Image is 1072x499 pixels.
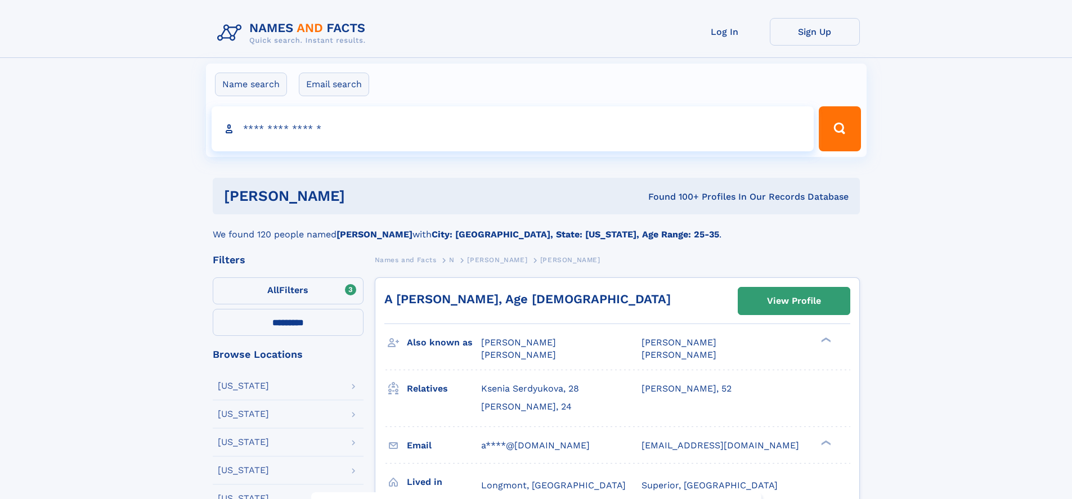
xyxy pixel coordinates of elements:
a: [PERSON_NAME], 24 [481,401,572,413]
span: [EMAIL_ADDRESS][DOMAIN_NAME] [642,440,799,451]
span: All [267,285,279,295]
a: View Profile [738,287,850,314]
div: View Profile [767,288,821,314]
a: Names and Facts [375,253,437,267]
div: ❯ [818,439,832,446]
span: [PERSON_NAME] [481,337,556,348]
button: Search Button [819,106,860,151]
div: ❯ [818,336,832,344]
span: [PERSON_NAME] [467,256,527,264]
label: Email search [299,73,369,96]
div: Browse Locations [213,349,364,359]
span: [PERSON_NAME] [540,256,600,264]
h3: Email [407,436,481,455]
a: A [PERSON_NAME], Age [DEMOGRAPHIC_DATA] [384,292,671,306]
span: Superior, [GEOGRAPHIC_DATA] [642,480,778,491]
input: search input [212,106,814,151]
a: Log In [680,18,770,46]
a: N [449,253,455,267]
span: Longmont, [GEOGRAPHIC_DATA] [481,480,626,491]
span: [PERSON_NAME] [642,349,716,360]
a: [PERSON_NAME], 52 [642,383,732,395]
div: [US_STATE] [218,466,269,475]
a: Ksenia Serdyukova, 28 [481,383,579,395]
b: [PERSON_NAME] [337,229,412,240]
h3: Relatives [407,379,481,398]
h1: [PERSON_NAME] [224,189,497,203]
img: Logo Names and Facts [213,18,375,48]
div: Found 100+ Profiles In Our Records Database [496,191,849,203]
b: City: [GEOGRAPHIC_DATA], State: [US_STATE], Age Range: 25-35 [432,229,719,240]
span: [PERSON_NAME] [481,349,556,360]
div: [US_STATE] [218,410,269,419]
div: [US_STATE] [218,381,269,390]
h3: Also known as [407,333,481,352]
span: [PERSON_NAME] [642,337,716,348]
a: Sign Up [770,18,860,46]
div: Filters [213,255,364,265]
label: Name search [215,73,287,96]
div: [US_STATE] [218,438,269,447]
div: We found 120 people named with . [213,214,860,241]
label: Filters [213,277,364,304]
span: N [449,256,455,264]
a: [PERSON_NAME] [467,253,527,267]
h3: Lived in [407,473,481,492]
